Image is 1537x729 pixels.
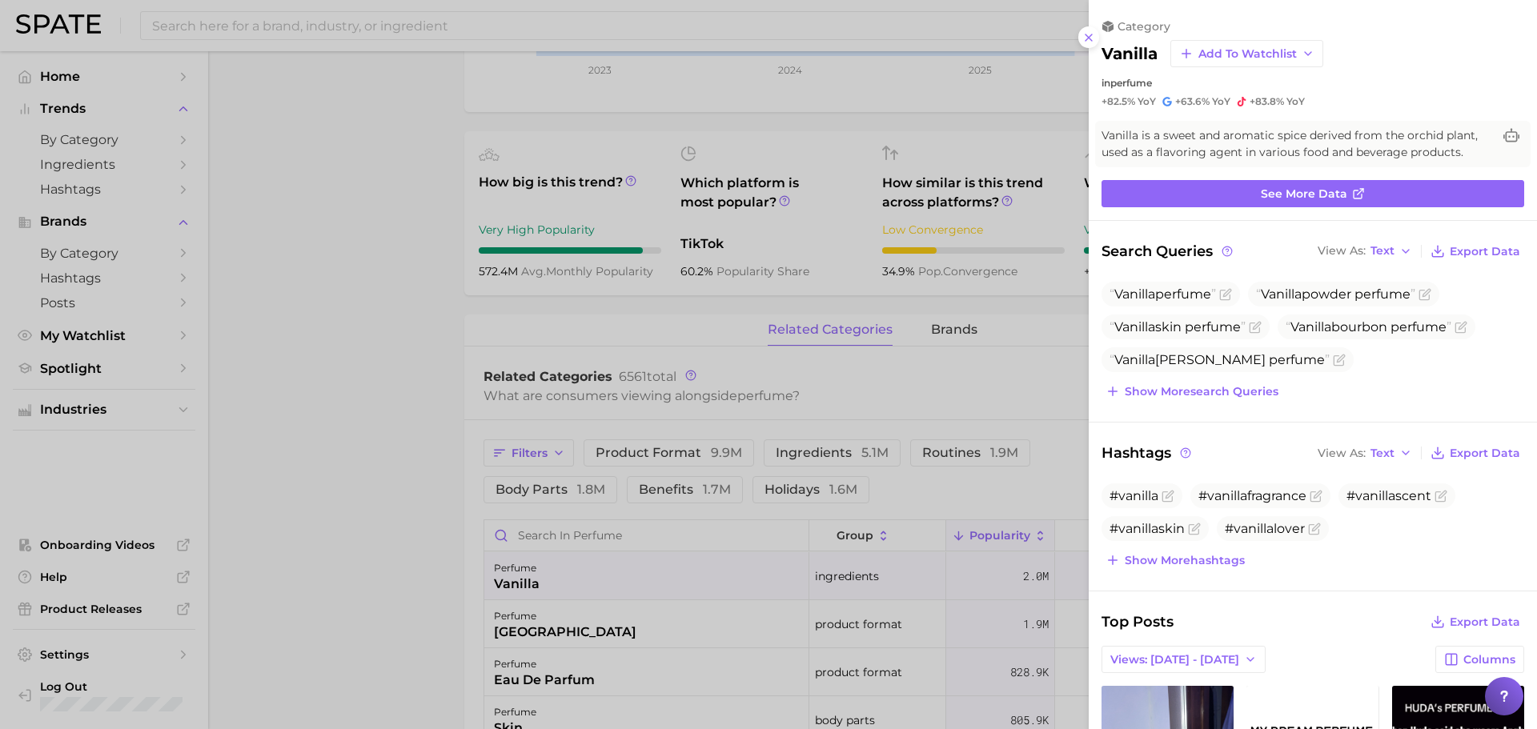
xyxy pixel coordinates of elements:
span: category [1118,19,1170,34]
button: View AsText [1314,443,1416,463]
h2: vanilla [1102,44,1158,63]
span: #vanillaskin [1110,521,1185,536]
span: Show more search queries [1125,385,1278,399]
button: Add to Watchlist [1170,40,1323,67]
span: +63.6% [1175,95,1210,107]
span: View As [1318,246,1366,255]
span: See more data [1261,187,1347,201]
button: Columns [1435,646,1524,673]
span: Vanilla [1114,352,1155,367]
a: See more data [1102,180,1524,207]
span: Vanilla [1114,286,1155,302]
span: #vanillascent [1346,488,1431,503]
button: Export Data [1427,240,1524,262]
button: Show morehashtags [1102,549,1249,571]
span: Top Posts [1102,611,1174,633]
button: Flag as miscategorized or irrelevant [1219,288,1232,301]
span: +82.5% [1102,95,1135,107]
span: Export Data [1450,615,1520,629]
span: #vanillafragrance [1198,488,1306,503]
span: YoY [1212,95,1230,108]
span: Text [1370,449,1395,458]
span: Hashtags [1102,442,1194,464]
span: Vanilla [1261,286,1302,302]
div: in [1102,77,1524,89]
button: Flag as miscategorized or irrelevant [1333,354,1346,367]
button: Flag as miscategorized or irrelevant [1455,321,1467,334]
span: +83.8% [1250,95,1284,107]
button: Flag as miscategorized or irrelevant [1249,321,1262,334]
span: Search Queries [1102,240,1235,262]
span: [PERSON_NAME] perfume [1110,352,1330,367]
button: Flag as miscategorized or irrelevant [1308,523,1321,535]
span: Vanilla [1290,319,1331,334]
button: Export Data [1427,442,1524,464]
span: Text [1370,246,1395,255]
button: Flag as miscategorized or irrelevant [1162,490,1174,503]
button: View AsText [1314,241,1416,262]
span: Export Data [1450,447,1520,460]
span: bourbon perfume [1286,319,1451,334]
span: YoY [1286,95,1305,108]
span: Views: [DATE] - [DATE] [1110,653,1239,667]
span: Vanilla [1114,319,1155,334]
span: #vanillalover [1225,521,1305,536]
button: Flag as miscategorized or irrelevant [1435,490,1447,503]
button: Views: [DATE] - [DATE] [1102,646,1266,673]
span: perfume [1110,77,1152,89]
span: perfume [1110,286,1216,302]
button: Export Data [1427,611,1524,633]
span: powder perfume [1256,286,1415,302]
button: Flag as miscategorized or irrelevant [1310,490,1322,503]
button: Flag as miscategorized or irrelevant [1419,288,1431,301]
span: #vanilla [1110,488,1158,503]
span: Show more hashtags [1125,554,1245,567]
span: View As [1318,449,1366,458]
span: Columns [1463,653,1515,667]
span: YoY [1138,95,1156,108]
button: Show moresearch queries [1102,380,1282,403]
span: skin perfume [1110,319,1246,334]
span: Add to Watchlist [1198,47,1297,61]
span: Vanilla is a sweet and aromatic spice derived from the orchid plant, used as a flavoring agent in... [1102,127,1492,161]
span: Export Data [1450,245,1520,258]
button: Flag as miscategorized or irrelevant [1188,523,1201,535]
